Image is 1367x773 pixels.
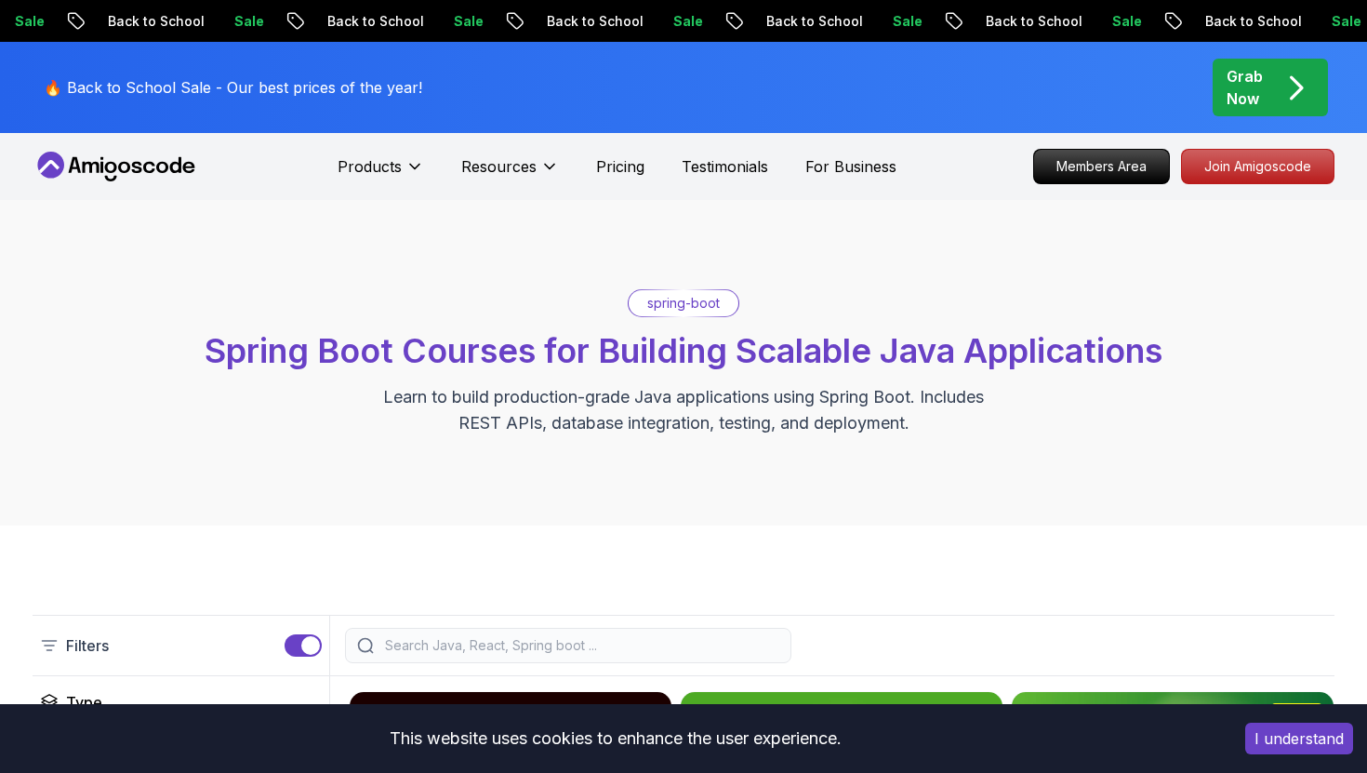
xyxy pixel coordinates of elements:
p: spring-boot [647,294,720,313]
p: Learn to build production-grade Java applications using Spring Boot. Includes REST APIs, database... [371,384,996,436]
p: Back to School [308,12,434,31]
p: Grab Now [1227,65,1263,110]
p: Sale [654,12,713,31]
p: 🔥 Back to School Sale - Our best prices of the year! [44,76,422,99]
p: Join Amigoscode [1182,150,1334,183]
span: Spring Boot Courses for Building Scalable Java Applications [205,330,1162,371]
p: Back to School [747,12,873,31]
p: Sale [873,12,933,31]
p: Products [338,155,402,178]
a: Pricing [596,155,644,178]
p: Back to School [966,12,1093,31]
button: Resources [461,155,559,193]
button: Accept cookies [1245,723,1353,754]
p: Back to School [1186,12,1312,31]
p: Sale [434,12,494,31]
div: This website uses cookies to enhance the user experience. [14,718,1217,759]
a: For Business [805,155,896,178]
a: Join Amigoscode [1181,149,1334,184]
h2: Type [66,691,102,713]
p: Members Area [1034,150,1169,183]
input: Search Java, React, Spring boot ... [381,636,779,655]
p: Back to School [88,12,215,31]
p: Sale [215,12,274,31]
button: Products [338,155,424,193]
p: Resources [461,155,537,178]
a: Members Area [1033,149,1170,184]
p: Back to School [527,12,654,31]
a: Testimonials [682,155,768,178]
p: Filters [66,634,109,657]
p: Sale [1093,12,1152,31]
